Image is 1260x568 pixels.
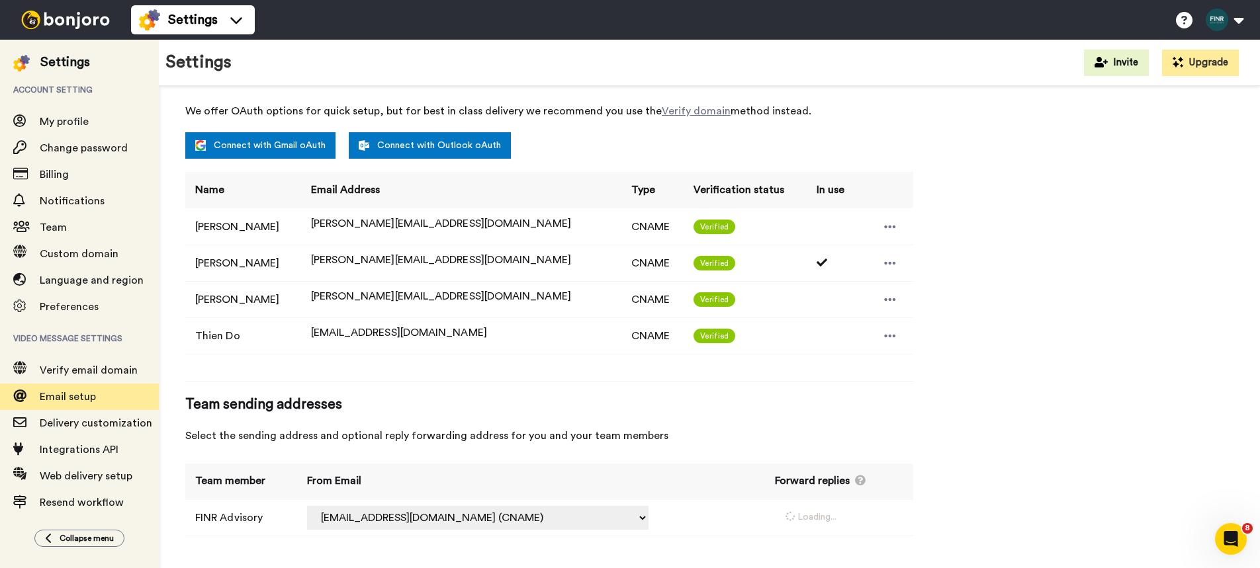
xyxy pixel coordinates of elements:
[311,218,571,229] span: [PERSON_NAME][EMAIL_ADDRESS][DOMAIN_NAME]
[40,302,99,312] span: Preferences
[621,208,684,245] td: CNAME
[139,9,160,30] img: settings-colored.svg
[185,281,301,317] td: [PERSON_NAME]
[694,329,735,343] span: Verified
[40,497,124,508] span: Resend workflow
[349,132,511,159] a: Connect with Outlook oAuth
[807,172,857,208] th: In use
[185,395,913,415] span: Team sending addresses
[40,249,118,259] span: Custom domain
[185,245,301,281] td: [PERSON_NAME]
[40,116,89,127] span: My profile
[185,103,913,119] span: We offer OAuth options for quick setup, but for best in class delivery we recommend you use the m...
[694,256,735,270] span: Verified
[786,512,836,522] span: Loading...
[40,169,69,180] span: Billing
[1242,523,1253,534] span: 8
[775,506,847,530] button: Loading...
[684,172,807,208] th: Verification status
[621,172,684,208] th: Type
[60,533,114,544] span: Collapse menu
[34,530,124,547] button: Collapse menu
[185,428,913,444] span: Select the sending address and optional reply forwarding address for you and your team members
[1084,50,1149,76] button: Invite
[13,55,30,71] img: settings-colored.svg
[40,418,152,428] span: Delivery customization
[40,444,118,455] span: Integrations API
[621,245,684,281] td: CNAME
[817,257,830,268] i: Used 2 times
[311,291,571,302] span: [PERSON_NAME][EMAIL_ADDRESS][DOMAIN_NAME]
[40,391,96,402] span: Email setup
[621,281,684,317] td: CNAME
[662,106,731,116] a: Verify domain
[694,292,735,307] span: Verified
[40,53,90,71] div: Settings
[185,464,297,500] th: Team member
[301,172,621,208] th: Email Address
[185,132,336,159] a: Connect with Gmail oAuth
[16,11,115,29] img: bj-logo-header-white.svg
[40,222,67,233] span: Team
[621,317,684,354] td: CNAME
[165,53,232,72] h1: Settings
[40,365,138,376] span: Verify email domain
[185,317,301,354] td: Thien Do
[185,172,301,208] th: Name
[195,140,206,151] img: google.svg
[40,471,132,481] span: Web delivery setup
[185,208,301,245] td: [PERSON_NAME]
[694,220,735,234] span: Verified
[185,500,297,536] td: FINR Advisory
[775,473,850,489] span: Forward replies
[168,11,218,29] span: Settings
[40,275,144,286] span: Language and region
[359,140,369,151] img: outlook-white.svg
[1162,50,1239,76] button: Upgrade
[297,464,765,500] th: From Email
[311,327,487,338] span: [EMAIL_ADDRESS][DOMAIN_NAME]
[1215,523,1247,555] iframe: Intercom live chat
[40,143,128,153] span: Change password
[311,255,571,265] span: [PERSON_NAME][EMAIL_ADDRESS][DOMAIN_NAME]
[40,196,105,206] span: Notifications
